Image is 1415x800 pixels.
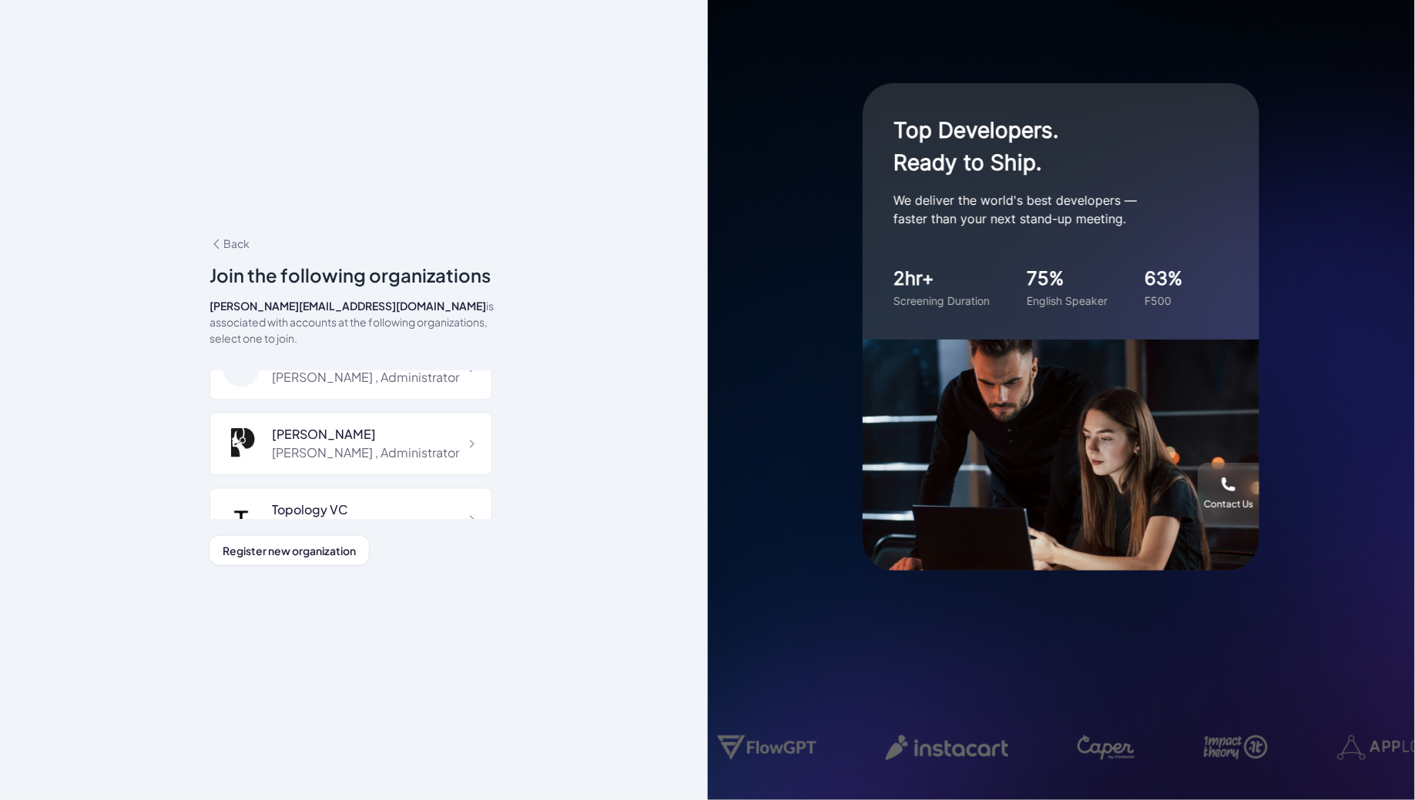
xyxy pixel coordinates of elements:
[223,544,356,557] span: Register new organization
[210,299,486,313] span: [PERSON_NAME][EMAIL_ADDRESS][DOMAIN_NAME]
[1027,293,1108,309] div: English Speaker
[894,114,1202,179] h1: Top Developers. Ready to Ship.
[223,426,260,463] img: 1fe5baefb0f24f2d8237cc60dccc6f9b.png
[272,426,459,444] div: [PERSON_NAME]
[272,444,459,463] div: [PERSON_NAME] , Administrator
[894,265,990,293] div: 2hr+
[1198,463,1259,524] button: Contact Us
[210,261,498,289] div: Join the following organizations
[210,536,369,565] button: Register new organization
[1145,265,1183,293] div: 63%
[1027,265,1108,293] div: 75%
[272,369,459,387] div: [PERSON_NAME] , Administrator
[894,293,990,309] div: Screening Duration
[1204,498,1253,510] div: Contact Us
[272,501,459,520] div: Topology VC
[223,501,260,538] img: ae6b738a6ee34c18a062bd19e24af821.jpg
[894,191,1202,228] p: We deliver the world's best developers — faster than your next stand-up meeting.
[210,236,250,250] span: Back
[210,299,494,345] span: is associated with accounts at the following organizations, select one to join.
[1145,293,1183,309] div: F500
